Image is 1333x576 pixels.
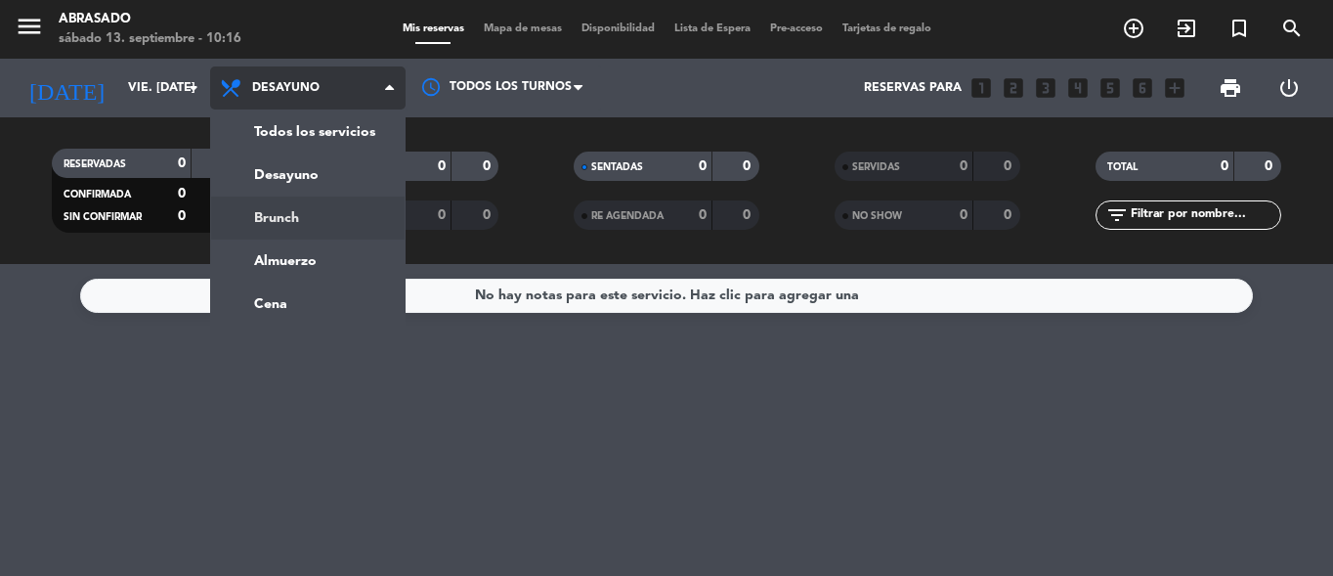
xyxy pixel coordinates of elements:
i: arrow_drop_down [182,76,205,100]
i: turned_in_not [1227,17,1251,40]
a: Almuerzo [211,240,405,283]
i: filter_list [1105,203,1129,227]
i: power_settings_new [1277,76,1301,100]
span: Disponibilidad [572,23,665,34]
i: looks_4 [1065,75,1091,101]
i: exit_to_app [1175,17,1198,40]
span: SIN CONFIRMAR [64,212,142,222]
span: NO SHOW [852,211,902,221]
i: looks_3 [1033,75,1058,101]
strong: 0 [743,159,754,173]
strong: 0 [438,159,446,173]
strong: 0 [699,208,707,222]
a: Brunch [211,197,405,240]
a: Todos los servicios [211,111,405,154]
i: add_circle_outline [1122,17,1145,40]
span: Desayuno [252,81,320,95]
a: Cena [211,283,405,326]
i: search [1280,17,1304,40]
strong: 0 [438,208,446,222]
span: Tarjetas de regalo [833,23,941,34]
strong: 0 [960,159,967,173]
i: looks_6 [1130,75,1155,101]
span: Lista de Espera [665,23,760,34]
span: Mis reservas [393,23,474,34]
div: sábado 13. septiembre - 10:16 [59,29,241,49]
span: TOTAL [1107,162,1138,172]
a: Desayuno [211,154,405,197]
span: Mapa de mesas [474,23,572,34]
span: CONFIRMADA [64,190,131,199]
i: add_box [1162,75,1187,101]
strong: 0 [699,159,707,173]
strong: 0 [743,208,754,222]
div: Abrasado [59,10,241,29]
strong: 0 [178,187,186,200]
input: Filtrar por nombre... [1129,204,1280,226]
span: RE AGENDADA [591,211,664,221]
strong: 0 [1004,159,1015,173]
span: SERVIDAS [852,162,900,172]
i: [DATE] [15,66,118,110]
span: Pre-acceso [760,23,833,34]
strong: 0 [178,209,186,223]
strong: 0 [1004,208,1015,222]
strong: 0 [1265,159,1276,173]
i: menu [15,12,44,41]
i: looks_two [1001,75,1026,101]
span: Reservas para [864,81,962,95]
strong: 0 [1221,159,1228,173]
strong: 0 [960,208,967,222]
span: print [1219,76,1242,100]
span: RESERVADAS [64,159,126,169]
strong: 0 [178,156,186,170]
div: No hay notas para este servicio. Haz clic para agregar una [475,285,859,307]
span: SENTADAS [591,162,643,172]
i: looks_5 [1097,75,1123,101]
i: looks_one [968,75,994,101]
div: LOG OUT [1260,59,1318,117]
strong: 0 [483,159,494,173]
strong: 0 [483,208,494,222]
